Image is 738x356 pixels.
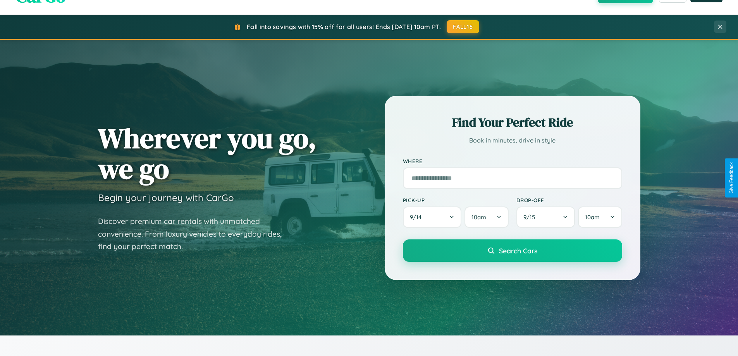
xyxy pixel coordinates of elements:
h1: Wherever you go, we go [98,123,317,184]
p: Book in minutes, drive in style [403,135,622,146]
span: 9 / 15 [523,213,539,221]
label: Pick-up [403,197,509,203]
span: 10am [471,213,486,221]
button: 9/15 [516,206,575,228]
h3: Begin your journey with CarGo [98,192,234,203]
label: Drop-off [516,197,622,203]
h2: Find Your Perfect Ride [403,114,622,131]
label: Where [403,158,622,164]
span: 9 / 14 [410,213,425,221]
button: 10am [578,206,622,228]
p: Discover premium car rentals with unmatched convenience. From luxury vehicles to everyday rides, ... [98,215,292,253]
span: Fall into savings with 15% off for all users! Ends [DATE] 10am PT. [247,23,441,31]
button: Search Cars [403,239,622,262]
div: Give Feedback [729,162,734,194]
button: FALL15 [447,20,479,33]
span: 10am [585,213,600,221]
span: Search Cars [499,246,537,255]
button: 9/14 [403,206,462,228]
button: 10am [464,206,508,228]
